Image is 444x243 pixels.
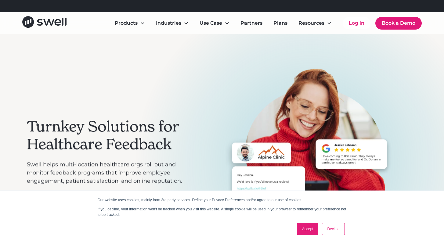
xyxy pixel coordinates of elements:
[156,20,181,27] div: Industries
[98,197,347,203] p: Our website uses cookies, mainly from 3rd party services. Define your Privacy Preferences and/or ...
[343,17,370,29] a: Log In
[200,20,222,27] div: Use Case
[322,223,345,235] a: Decline
[298,20,324,27] div: Resources
[294,17,337,29] div: Resources
[195,17,234,29] div: Use Case
[297,223,319,235] a: Accept
[375,17,422,30] a: Book a Demo
[98,206,347,217] p: If you decline, your information won’t be tracked when you visit this website. A single cookie wi...
[110,17,150,29] div: Products
[115,20,138,27] div: Products
[22,16,67,30] a: home
[27,160,192,185] p: Swell helps multi-location healthcare orgs roll out and monitor feedback programs that improve em...
[198,68,417,238] div: 1 of 3
[236,17,267,29] a: Partners
[27,118,192,153] h2: Turnkey Solutions for Healthcare Feedback
[269,17,292,29] a: Plans
[151,17,193,29] div: Industries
